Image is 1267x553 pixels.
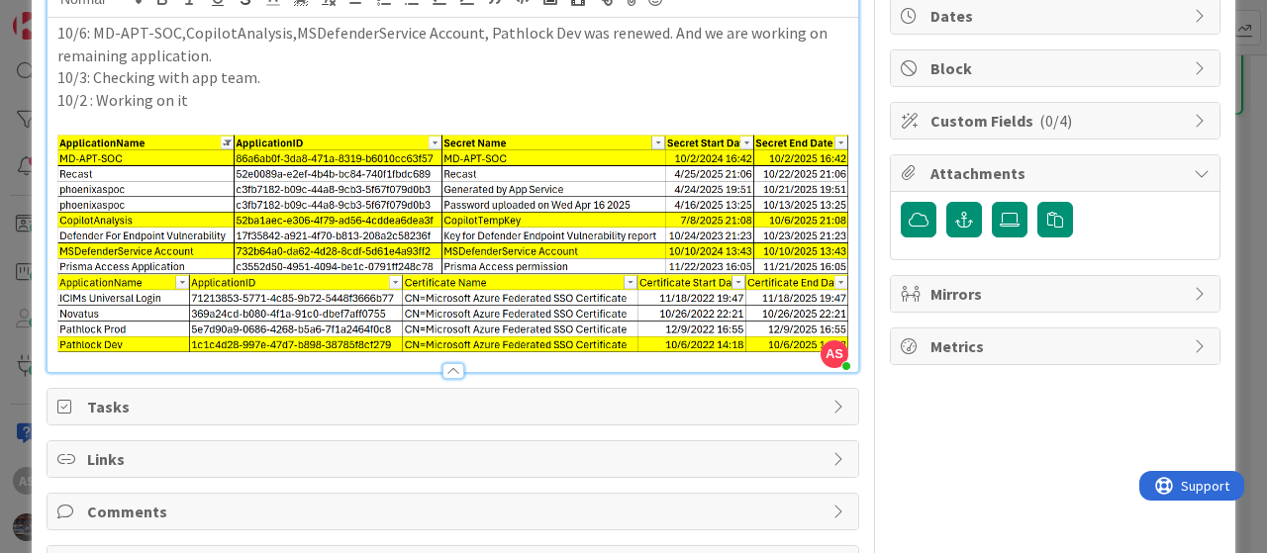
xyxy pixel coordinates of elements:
[1039,111,1072,131] span: ( 0/4 )
[930,4,1184,28] span: Dates
[930,161,1184,185] span: Attachments
[57,22,848,66] p: 10/6: MD-APT-SOC,CopilotAnalysis,MSDefenderService Account, Pathlock Dev was renewed. And we are ...
[57,135,848,274] img: image.png
[930,56,1184,80] span: Block
[821,340,848,368] span: AS
[930,334,1184,358] span: Metrics
[42,3,90,27] span: Support
[87,447,823,471] span: Links
[930,282,1184,306] span: Mirrors
[87,500,823,523] span: Comments
[57,89,848,112] p: 10/2 : Working on it
[930,109,1184,133] span: Custom Fields
[57,274,848,353] img: image.png
[57,66,848,89] p: 10/3: Checking with app team.
[87,395,823,418] span: Tasks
